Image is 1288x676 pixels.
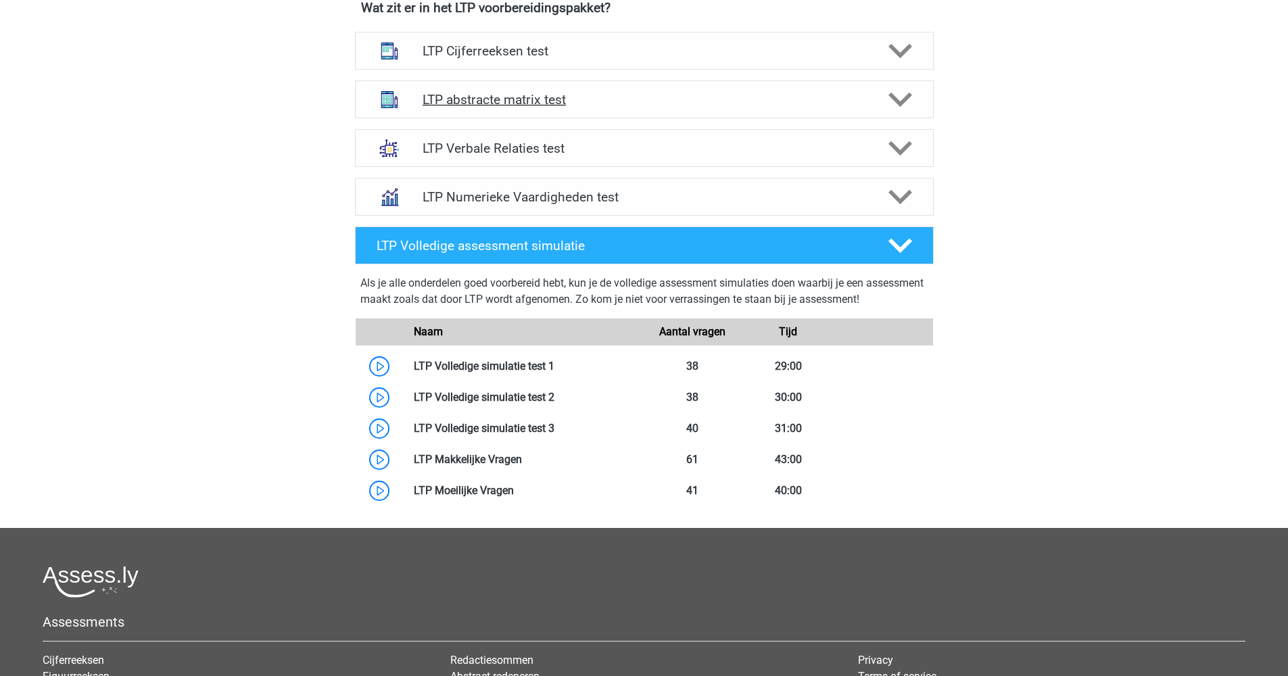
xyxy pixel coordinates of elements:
h4: LTP abstracte matrix test [423,92,865,107]
a: LTP Volledige assessment simulatie [350,226,939,264]
div: Aantal vragen [644,324,740,340]
img: Assessly logo [43,566,139,598]
div: LTP Volledige simulatie test 1 [404,358,644,375]
div: Als je alle onderdelen goed voorbereid hebt, kun je de volledige assessment simulaties doen waarb... [360,275,928,313]
a: numeriek redeneren LTP Numerieke Vaardigheden test [350,178,939,216]
h4: LTP Cijferreeksen test [423,43,865,59]
a: Cijferreeksen [43,654,104,667]
h4: LTP Numerieke Vaardigheden test [423,189,865,205]
a: abstracte matrices LTP abstracte matrix test [350,80,939,118]
a: Privacy [858,654,893,667]
img: analogieen [372,130,407,166]
div: LTP Volledige simulatie test 2 [404,389,644,406]
h5: Assessments [43,614,1245,630]
img: abstracte matrices [372,82,407,117]
div: Naam [404,324,644,340]
img: cijferreeksen [372,33,407,68]
a: cijferreeksen LTP Cijferreeksen test [350,32,939,70]
img: numeriek redeneren [372,179,407,214]
a: analogieen LTP Verbale Relaties test [350,129,939,167]
div: LTP Makkelijke Vragen [404,452,644,468]
div: Tijd [740,324,836,340]
h4: LTP Verbale Relaties test [423,141,865,156]
a: Redactiesommen [450,654,533,667]
div: LTP Volledige simulatie test 3 [404,420,644,437]
div: LTP Moeilijke Vragen [404,483,644,499]
h4: LTP Volledige assessment simulatie [377,238,866,254]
